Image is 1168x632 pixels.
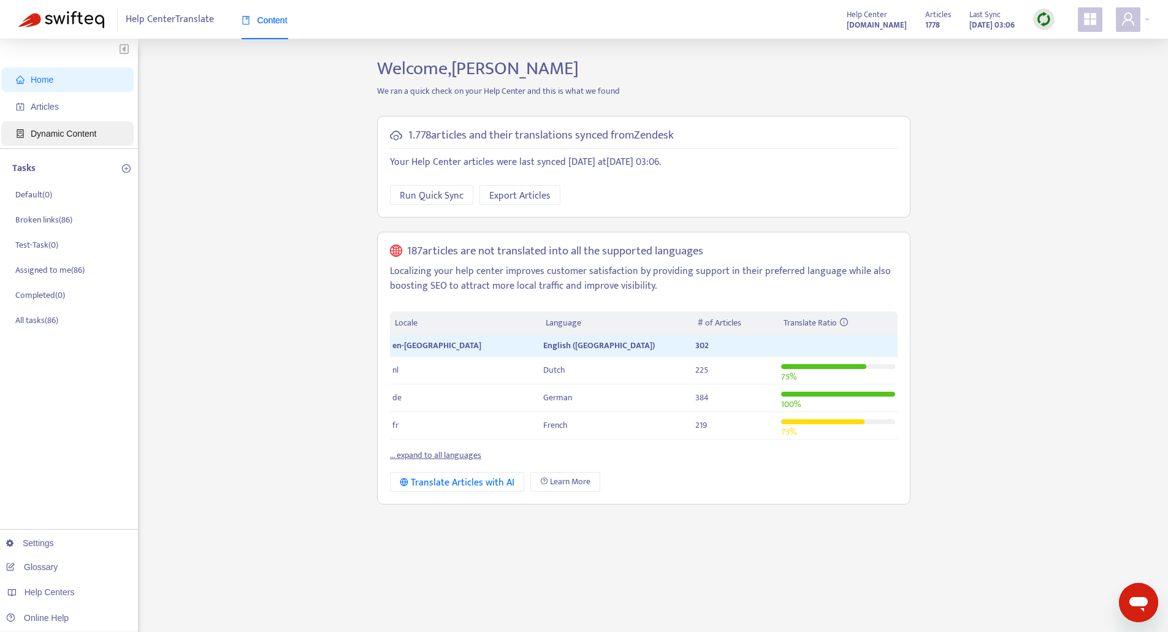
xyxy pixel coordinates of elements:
span: 219 [695,418,707,432]
span: Learn More [550,475,590,489]
span: German [543,390,572,405]
span: home [16,75,25,84]
strong: 1778 [925,18,940,32]
img: sync.dc5367851b00ba804db3.png [1036,12,1052,27]
span: 384 [695,390,709,405]
span: French [543,418,568,432]
a: Online Help [6,613,69,623]
span: Last Sync [969,8,1001,21]
span: plus-circle [122,164,131,173]
span: 100 % [781,397,801,411]
button: Translate Articles with AI [390,472,524,492]
span: Help Centers [25,587,75,597]
span: Dutch [543,363,565,377]
p: We ran a quick check on your Help Center and this is what we found [368,85,920,97]
a: Learn More [530,472,600,492]
span: fr [392,418,399,432]
p: All tasks ( 86 ) [15,314,58,327]
span: Help Center Translate [126,8,214,31]
a: [DOMAIN_NAME] [847,18,907,32]
p: Default ( 0 ) [15,188,52,201]
strong: [DATE] 03:06 [969,18,1015,32]
span: en-[GEOGRAPHIC_DATA] [392,338,481,352]
p: Localizing your help center improves customer satisfaction by providing support in their preferre... [390,264,898,294]
th: Language [541,311,693,335]
span: Content [242,15,288,25]
img: Swifteq [18,11,104,28]
h5: 1.778 articles and their translations synced from Zendesk [408,129,674,143]
p: Test-Task ( 0 ) [15,238,58,251]
p: Assigned to me ( 86 ) [15,264,85,276]
a: ... expand to all languages [390,448,481,462]
div: Translate Articles with AI [400,475,514,490]
span: Home [31,75,53,85]
p: Your Help Center articles were last synced [DATE] at [DATE] 03:06 . [390,155,898,170]
span: Help Center [847,8,887,21]
span: Dynamic Content [31,129,96,139]
div: Translate Ratio [784,316,893,330]
p: Completed ( 0 ) [15,289,65,302]
span: Welcome, [PERSON_NAME] [377,53,579,84]
span: user [1121,12,1136,26]
span: 75 % [781,370,796,384]
button: Run Quick Sync [390,185,473,205]
th: Locale [390,311,541,335]
p: Broken links ( 86 ) [15,213,72,226]
span: global [390,245,402,259]
span: de [392,390,402,405]
p: Tasks [12,161,36,176]
a: Glossary [6,562,58,572]
a: Settings [6,538,54,548]
span: Articles [925,8,951,21]
iframe: Schaltfläche zum Öffnen des Messaging-Fensters [1119,583,1158,622]
span: 302 [695,338,709,352]
button: Export Articles [479,185,560,205]
span: Run Quick Sync [400,188,464,204]
span: account-book [16,102,25,111]
span: book [242,16,250,25]
span: cloud-sync [390,129,402,142]
span: appstore [1083,12,1097,26]
span: 73 % [781,425,796,439]
th: # of Articles [693,311,779,335]
h5: 187 articles are not translated into all the supported languages [407,245,703,259]
span: English ([GEOGRAPHIC_DATA]) [543,338,655,352]
span: container [16,129,25,138]
span: Export Articles [489,188,551,204]
span: nl [392,363,399,377]
span: 225 [695,363,708,377]
span: Articles [31,102,59,112]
